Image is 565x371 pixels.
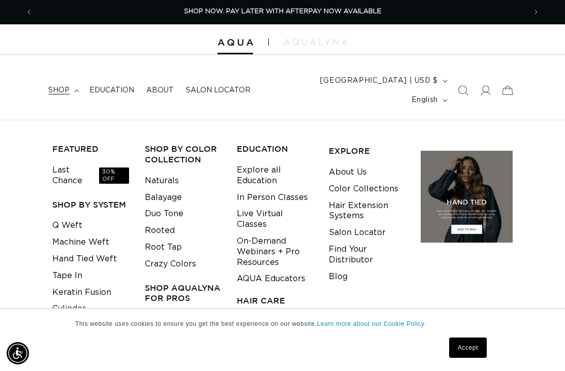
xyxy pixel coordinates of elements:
a: Balayage [145,189,182,206]
a: Duo Tone [145,206,183,222]
h3: HAIR CARE [237,295,313,306]
p: This website uses cookies to ensure you get the best experience on our website. [75,319,490,328]
a: Live Virtual Classes [237,206,313,233]
button: English [405,90,452,110]
a: Learn more about our Cookie Policy. [317,320,426,327]
a: Find Your Distributor [329,241,405,268]
button: Previous announcement [18,3,40,22]
span: Salon Locator [186,86,250,95]
a: In Person Classes [237,189,308,206]
span: Education [89,86,134,95]
h3: Shop by Color Collection [145,144,221,165]
h3: Shop AquaLyna for Pros [145,283,221,304]
a: Accept [449,338,487,358]
a: Crazy Colors [145,256,196,273]
a: About [140,80,180,101]
h3: SHOP BY SYSTEM [52,199,129,210]
a: Root Tap [145,239,182,256]
h3: FEATURED [52,144,129,154]
summary: shop [42,80,83,101]
a: Keratin Fusion [52,284,111,301]
a: Salon Locator [180,80,257,101]
button: [GEOGRAPHIC_DATA] | USD $ [314,71,452,90]
a: Last Chance30% OFF [52,162,129,189]
span: [GEOGRAPHIC_DATA] | USD $ [320,76,438,86]
h3: EXPLORE [329,146,405,156]
span: shop [48,86,70,95]
a: About Us [329,164,367,181]
a: Q Weft [52,217,82,234]
a: Hair Extension Systems [329,197,405,225]
a: AQUA Educators [237,271,305,287]
a: Explore all Education [237,162,313,189]
a: Salon Locator [329,224,386,241]
img: Aqua Hair Extensions [217,39,253,46]
span: 30% OFF [99,167,129,184]
h3: EDUCATION [237,144,313,154]
div: Accessibility Menu [7,342,29,364]
span: English [412,95,438,106]
a: Hand Tied Weft [52,251,117,267]
a: Rooted [145,222,175,239]
span: About [146,86,174,95]
summary: Search [452,79,474,102]
a: Cylinder [52,300,86,317]
button: Next announcement [525,3,547,22]
a: Naturals [145,173,179,189]
a: Tape In [52,267,82,284]
a: Color Collections [329,181,398,197]
a: Machine Weft [52,234,109,251]
a: Education [83,80,140,101]
a: On-Demand Webinars + Pro Resources [237,233,313,271]
a: Blog [329,268,348,285]
img: aqualyna.com [284,39,348,45]
span: SHOP NOW. PAY LATER WITH AFTERPAY NOW AVAILABLE [184,8,382,15]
